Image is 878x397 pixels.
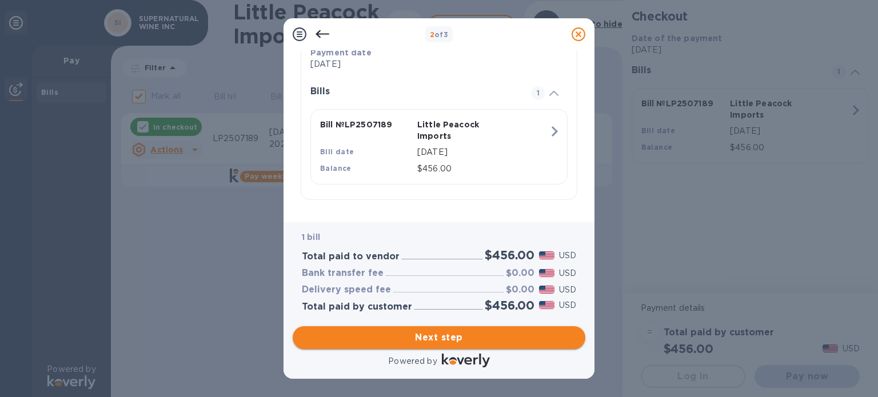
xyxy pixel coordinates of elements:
p: USD [559,284,576,296]
h3: $0.00 [506,284,534,295]
b: Payment date [310,48,372,57]
img: USD [539,269,554,277]
p: Bill № LP2507189 [320,119,413,130]
h2: $456.00 [485,248,534,262]
h2: $456.00 [485,298,534,312]
p: USD [559,267,576,279]
h3: Bank transfer fee [302,268,384,279]
b: Balance [320,164,352,173]
p: Powered by [388,355,437,367]
b: 1 bill [302,232,320,242]
p: USD [559,299,576,311]
h3: $0.00 [506,268,534,279]
span: 1 [531,86,545,100]
h3: Delivery speed fee [302,284,391,295]
img: Logo [442,354,490,367]
b: of 3 [430,30,449,39]
h3: Total paid by customer [302,302,412,312]
p: [DATE] [417,146,549,158]
img: USD [539,301,554,309]
img: USD [539,286,554,294]
button: Next step [293,326,585,349]
h3: Bills [310,86,517,97]
p: [DATE] [310,58,558,70]
span: 2 [430,30,434,39]
p: USD [559,250,576,262]
b: Bill date [320,147,354,156]
h3: Total paid to vendor [302,251,400,262]
img: USD [539,251,554,259]
p: Little Peacock Imports [417,119,510,142]
p: $456.00 [417,163,549,175]
span: Next step [302,331,576,344]
button: Bill №LP2507189Little Peacock ImportsBill date[DATE]Balance$456.00 [310,109,568,185]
